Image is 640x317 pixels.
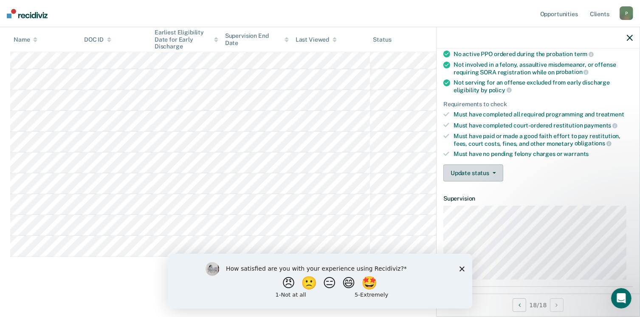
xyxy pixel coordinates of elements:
[454,50,633,58] div: No active PPO ordered during the probation
[550,298,564,312] button: Next Opportunity
[443,195,633,202] dt: Supervision
[620,6,633,20] div: P
[443,101,633,108] div: Requirements to check
[296,36,337,43] div: Last Viewed
[454,133,633,147] div: Must have paid or made a good faith effort to pay restitution, fees, court costs, fines, and othe...
[373,36,392,43] div: Status
[443,164,503,181] button: Update status
[437,294,640,316] div: 18 / 18
[7,9,48,18] img: Recidiviz
[155,29,218,50] div: Earliest Eligibility Date for Early Discharge
[574,51,594,57] span: term
[454,61,633,76] div: Not involved in a felony, assaultive misdemeanor, or offense requiring SORA registration while on
[454,150,633,158] div: Must have no pending felony charges or
[454,111,633,118] div: Must have completed all required programming and
[14,36,37,43] div: Name
[584,122,618,129] span: payments
[454,79,633,93] div: Not serving for an offense excluded from early discharge eligibility by
[225,32,289,47] div: Supervision End Date
[564,150,589,157] span: warrants
[596,111,624,118] span: treatment
[168,254,472,309] iframe: Survey by Kim from Recidiviz
[611,288,632,309] iframe: Intercom live chat
[84,36,111,43] div: DOC ID
[489,87,512,93] span: policy
[575,140,612,147] span: obligations
[513,298,526,312] button: Previous Opportunity
[556,68,589,75] span: probation
[454,122,633,129] div: Must have completed court-ordered restitution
